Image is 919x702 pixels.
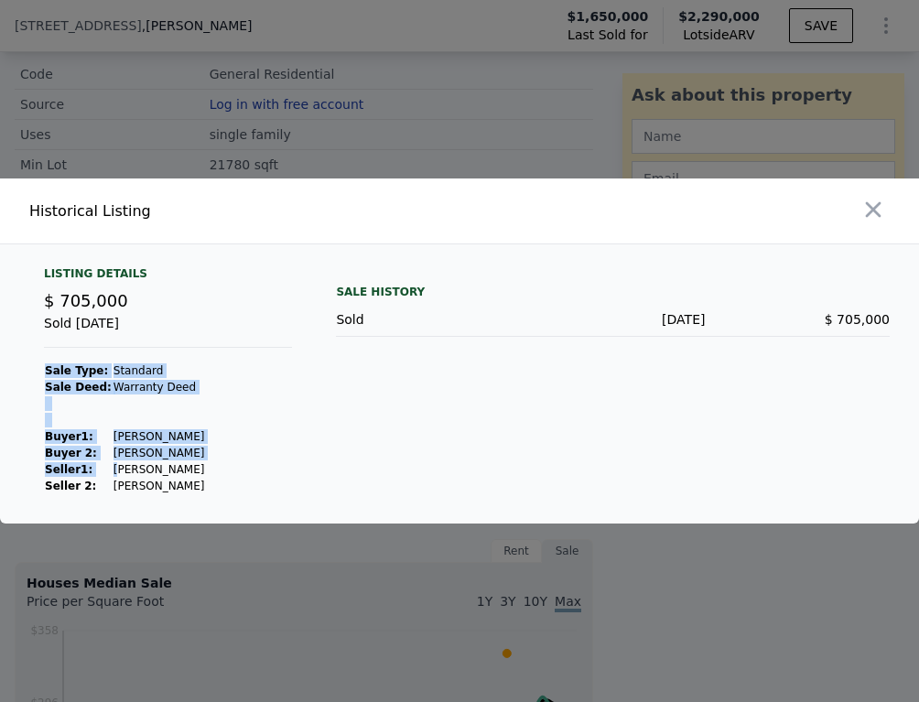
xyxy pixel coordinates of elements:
[113,428,206,445] td: [PERSON_NAME]
[45,430,93,443] strong: Buyer 1 :
[825,312,890,327] span: $ 705,000
[45,381,112,394] strong: Sale Deed:
[45,447,97,459] strong: Buyer 2:
[45,364,108,377] strong: Sale Type:
[521,310,706,329] div: [DATE]
[44,266,292,288] div: Listing Details
[336,281,890,303] div: Sale History
[113,445,206,461] td: [PERSON_NAME]
[113,461,206,478] td: [PERSON_NAME]
[44,314,292,348] div: Sold [DATE]
[336,310,521,329] div: Sold
[45,463,92,476] strong: Seller 1 :
[113,362,206,379] td: Standard
[113,379,206,395] td: Warranty Deed
[45,480,96,492] strong: Seller 2:
[44,291,128,310] span: $ 705,000
[29,200,452,222] div: Historical Listing
[113,478,206,494] td: [PERSON_NAME]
